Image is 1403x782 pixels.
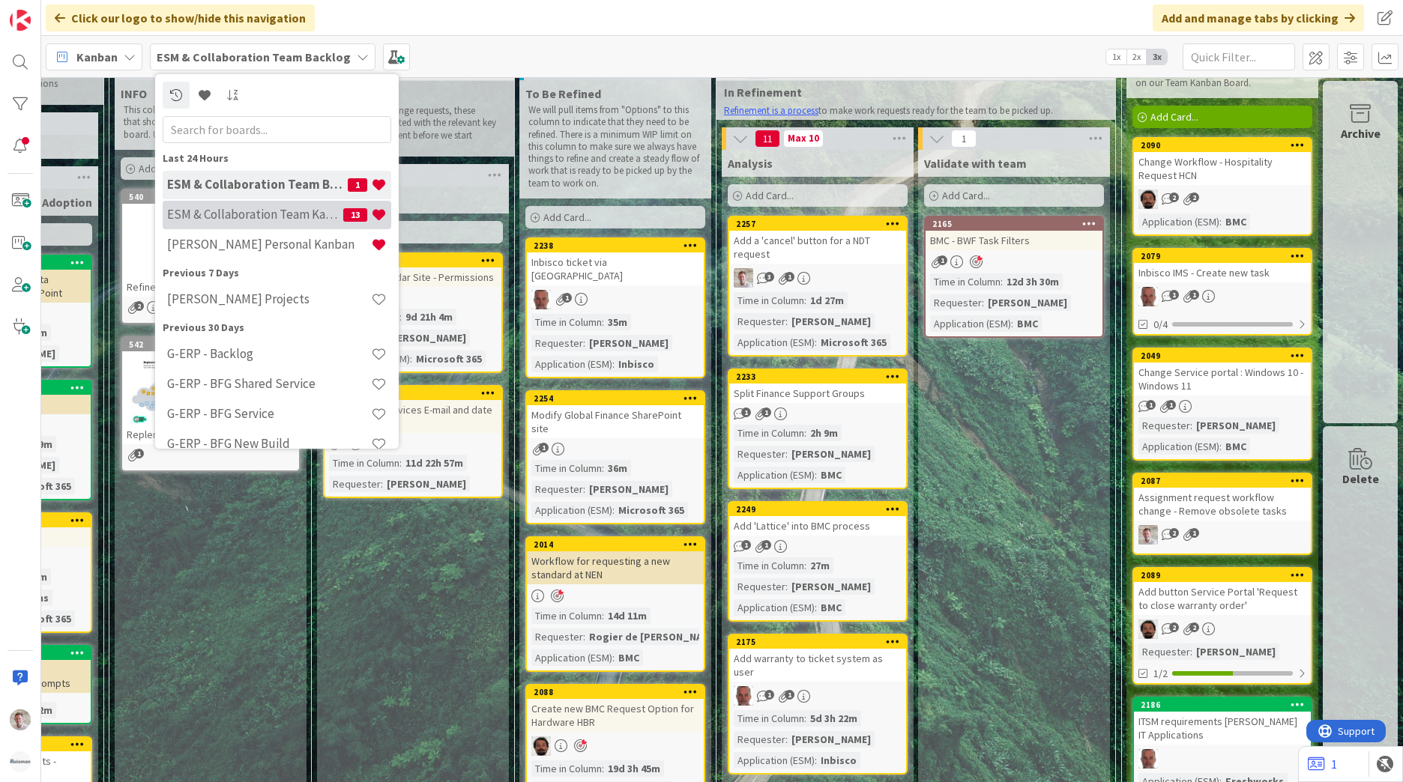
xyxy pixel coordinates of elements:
span: : [602,314,604,330]
p: This column contains information cards that should not be moved across the board. Use them as ref... [124,104,298,141]
div: 2090 [1134,139,1311,152]
span: 1 [951,130,977,148]
div: Previous 30 Days [163,320,391,336]
div: 2198 [325,387,501,400]
span: : [1001,273,1003,290]
div: 2254 [527,392,704,405]
div: 2233Split Finance Support Groups [729,370,906,403]
span: 2 [1189,622,1199,632]
div: 12d 3h 30m [1003,273,1063,290]
div: Requester [329,476,381,492]
h4: [PERSON_NAME] Personal Kanban [167,237,371,252]
div: Time in Column [329,455,399,471]
div: Application (ESM) [531,502,612,518]
div: Archive [1341,124,1381,142]
span: : [410,351,412,367]
div: Workflow for requesting a new standard at NEN [527,551,704,584]
span: : [612,502,615,518]
div: BMC [1013,315,1042,332]
div: 2049Change Service portal : Windows 10 - Windows 11 [1134,349,1311,395]
div: Microsoft 365 [817,334,890,351]
div: Requester [1138,417,1190,434]
div: AC [527,736,704,756]
span: : [602,760,604,777]
div: 11d 22h 57m [402,455,467,471]
div: 2175Add warranty to ticket system as user [729,635,906,682]
span: INFO [121,86,147,101]
span: Support [31,2,68,20]
div: Application (ESM) [734,752,815,769]
div: BMC [817,599,845,616]
div: 2089Add button Service Portal 'Request to close warranty order' [1134,569,1311,615]
div: Inbisco ticket via [GEOGRAPHIC_DATA] [527,252,704,285]
div: 2079 [1134,249,1311,263]
input: Search for boards... [163,116,391,143]
img: HB [1138,749,1158,769]
img: HB [734,686,753,706]
div: HB [1134,287,1311,306]
span: 11 [755,130,780,148]
span: 1 [1146,400,1156,410]
span: 1x [1106,49,1126,64]
div: Last 24 Hours [163,151,391,166]
div: Rd [1134,525,1311,545]
div: Application (ESM) [531,356,612,372]
div: 2049 [1141,351,1311,361]
span: : [1219,213,1222,230]
div: Application (ESM) [930,315,1011,332]
div: HB [729,686,906,706]
div: Add and manage tabs by clicking [1153,4,1364,31]
div: [PERSON_NAME] [585,335,672,351]
span: Add Card... [543,210,591,224]
div: 2249Add 'Lattice' into BMC process [729,503,906,536]
img: Visit kanbanzone.com [10,10,31,31]
span: 1 [562,293,572,303]
span: 1 [761,407,771,417]
div: Application (ESM) [1138,213,1219,230]
div: Assignment request workflow change - Remove obsolete tasks [1134,488,1311,521]
div: [PERSON_NAME] [1192,643,1279,660]
div: Requester [930,294,982,311]
span: : [804,425,806,441]
div: [PERSON_NAME] [1192,417,1279,434]
h4: [PERSON_NAME] Projects [167,291,371,306]
div: AC [1134,190,1311,209]
span: : [399,455,402,471]
span: 1 [741,407,751,417]
div: 542 [129,339,299,350]
div: Time in Column [734,710,804,727]
div: BMC [1222,213,1250,230]
span: : [612,356,615,372]
div: 2088 [534,687,704,697]
div: [PERSON_NAME] [383,476,470,492]
div: 2257 [729,217,906,231]
div: Change Service portal : Windows 10 - Windows 11 [1134,363,1311,395]
span: In Refinement [724,85,1096,100]
span: 1 [1189,290,1199,300]
img: HB [531,290,551,309]
div: Click our logo to show/hide this navigation [46,4,315,31]
div: Requester [1138,643,1190,660]
div: 2014 [534,539,704,550]
span: Validate with team [924,156,1027,171]
div: Modify Global Finance SharePoint site [527,405,704,438]
div: Requester [734,313,785,330]
span: 1 [785,272,794,282]
div: 2089 [1134,569,1311,582]
span: : [804,292,806,309]
div: Split Finance Support Groups [729,384,906,403]
div: Requester [531,335,583,351]
div: [PERSON_NAME] [585,481,672,497]
div: Application (ESM) [531,649,612,666]
div: 2175 [736,637,906,647]
div: 27m [806,557,833,574]
span: New [319,85,495,100]
div: HB [1134,749,1311,769]
span: : [1190,417,1192,434]
div: Requester [734,578,785,595]
span: 13 [343,208,367,222]
div: 2090 [1141,140,1311,151]
div: 2164 [325,254,501,267]
span: : [804,710,806,727]
div: BMC - BWF Task Filters [926,231,1102,250]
